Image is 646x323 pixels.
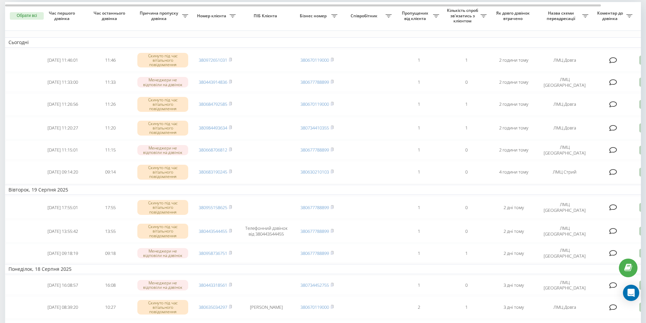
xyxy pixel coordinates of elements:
[199,250,227,256] a: 380958736751
[137,280,188,290] div: Менеджери не відповіли на дзвінок
[395,220,443,242] td: 1
[443,49,490,72] td: 1
[443,141,490,160] td: 0
[199,169,227,175] a: 380683190245
[300,282,329,288] a: 380734452755
[199,282,227,288] a: 380443318561
[245,13,288,19] span: ПІБ Клієнта
[490,49,537,72] td: 2 години тому
[395,161,443,183] td: 1
[395,276,443,295] td: 1
[344,13,386,19] span: Співробітник
[39,220,86,242] td: [DATE] 13:55:42
[490,93,537,116] td: 2 години тому
[137,224,188,239] div: Скинуто під час вітального повідомлення
[537,73,592,92] td: ЛМЦ [GEOGRAPHIC_DATA]
[199,125,227,131] a: 380984493634
[137,248,188,258] div: Менеджери не відповіли на дзвінок
[443,117,490,139] td: 1
[300,204,329,210] a: 380677788899
[443,161,490,183] td: 0
[541,11,582,21] span: Назва схеми переадресації
[300,125,329,131] a: 380734410355
[92,11,129,21] span: Час останнього дзвінка
[86,73,134,92] td: 11:33
[490,196,537,219] td: 2 дні тому
[137,77,188,87] div: Менеджери не відповіли на дзвінок
[199,101,227,107] a: 380684792585
[446,8,481,24] span: Кількість спроб зв'язатись з клієнтом
[137,11,182,21] span: Причина пропуску дзвінка
[39,73,86,92] td: [DATE] 11:33:00
[137,200,188,215] div: Скинуто під час вітального повідомлення
[39,49,86,72] td: [DATE] 11:46:01
[86,161,134,183] td: 09:14
[395,49,443,72] td: 1
[86,117,134,139] td: 11:20
[537,117,592,139] td: ЛМЦ Довга
[395,93,443,116] td: 1
[537,296,592,319] td: ЛМЦ Довга
[443,93,490,116] td: 1
[398,11,433,21] span: Пропущених від клієнта
[86,296,134,319] td: 10:27
[537,220,592,242] td: ЛМЦ [GEOGRAPHIC_DATA]
[300,101,329,107] a: 380670119000
[443,244,490,263] td: 1
[490,220,537,242] td: 2 дні тому
[443,296,490,319] td: 1
[86,244,134,263] td: 09:18
[199,79,227,85] a: 380443914836
[297,13,331,19] span: Бізнес номер
[537,49,592,72] td: ЛМЦ Довга
[44,11,81,21] span: Час першого дзвінка
[10,12,44,20] button: Обрати всі
[490,296,537,319] td: 3 дні тому
[300,250,329,256] a: 380677788899
[86,276,134,295] td: 16:08
[395,117,443,139] td: 1
[595,11,626,21] span: Коментар до дзвінка
[623,285,639,301] div: Open Intercom Messenger
[300,57,329,63] a: 380670119000
[537,196,592,219] td: ЛМЦ [GEOGRAPHIC_DATA]
[395,141,443,160] td: 1
[39,196,86,219] td: [DATE] 17:55:01
[195,13,230,19] span: Номер клієнта
[39,141,86,160] td: [DATE] 11:15:01
[537,276,592,295] td: ЛМЦ [GEOGRAPHIC_DATA]
[86,196,134,219] td: 17:55
[239,220,293,242] td: Телефонний дзвінок від 380443544455
[490,161,537,183] td: 4 години тому
[39,276,86,295] td: [DATE] 16:08:57
[395,244,443,263] td: 1
[137,165,188,180] div: Скинуто під час вітального повідомлення
[39,161,86,183] td: [DATE] 09:14:20
[537,244,592,263] td: ЛМЦ [GEOGRAPHIC_DATA]
[199,304,227,310] a: 380635034297
[443,73,490,92] td: 0
[86,141,134,160] td: 11:15
[443,220,490,242] td: 0
[137,121,188,136] div: Скинуто під час вітального повідомлення
[490,73,537,92] td: 2 години тому
[300,304,329,310] a: 380670119000
[395,296,443,319] td: 2
[39,244,86,263] td: [DATE] 09:18:19
[537,93,592,116] td: ЛМЦ Довга
[199,204,227,210] a: 380955158625
[86,49,134,72] td: 11:46
[495,11,532,21] span: Як довго дзвінок втрачено
[537,161,592,183] td: ЛМЦ Стрий
[300,147,329,153] a: 380677788899
[395,73,443,92] td: 1
[199,228,227,234] a: 380443544455
[490,244,537,263] td: 2 дні тому
[137,53,188,68] div: Скинуто під час вітального повідомлення
[39,93,86,116] td: [DATE] 11:26:56
[490,141,537,160] td: 2 години тому
[490,276,537,295] td: 3 дні тому
[199,57,227,63] a: 380972651031
[300,79,329,85] a: 380677788899
[300,169,329,175] a: 380630210103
